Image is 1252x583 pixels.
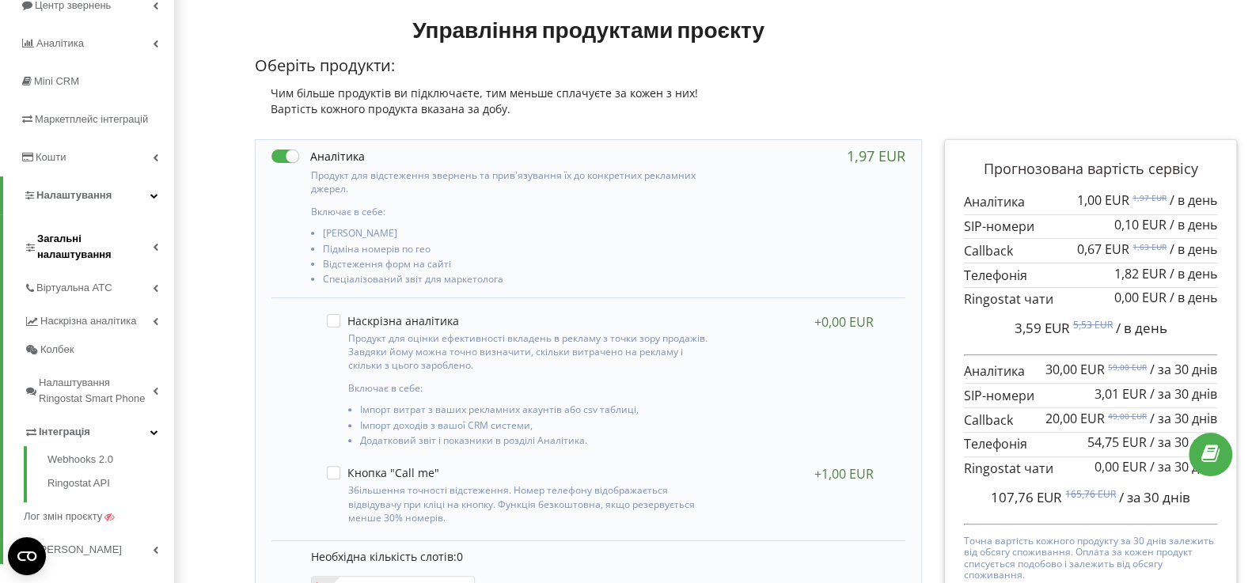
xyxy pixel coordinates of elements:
p: Продукт для відстеження звернень та прив'язування їх до конкретних рекламних джерел. [311,168,715,195]
span: Колбек [40,342,74,358]
span: Налаштування [36,189,112,201]
div: +1,00 EUR [814,466,874,482]
li: Відстеження форм на сайті [323,259,715,274]
a: Webhooks 2.0 [47,452,174,471]
span: 30,00 EUR [1045,361,1105,378]
sup: 59,00 EUR [1108,362,1147,373]
p: Включає в себе: [348,381,710,395]
span: Кошти [36,151,66,163]
p: Callback [964,242,1217,260]
span: 1,00 EUR [1077,191,1129,209]
span: / в день [1170,240,1217,258]
h1: Управління продуктами проєкту [255,15,922,44]
span: / в день [1170,191,1217,209]
span: 0 [457,549,463,564]
div: +0,00 EUR [814,314,874,330]
span: / за 30 днів [1119,488,1190,506]
span: / за 30 днів [1150,361,1217,378]
span: 3,01 EUR [1095,385,1147,403]
a: Налаштування Ringostat Smart Phone [24,364,174,413]
span: Mini CRM [34,75,79,87]
label: Наскрізна аналітика [327,314,459,327]
span: / за 30 днів [1150,410,1217,427]
span: Віртуальна АТС [36,280,112,296]
span: Лог змін проєкту [24,509,102,524]
span: 0,67 EUR [1077,240,1129,258]
a: Лог змін проєкту [24,502,174,531]
p: Необхідна кількість слотів: [311,549,890,565]
span: / за 30 днів [1150,433,1217,451]
span: / в день [1170,265,1217,282]
span: Аналiтика [36,37,84,49]
p: Прогнозована вартість сервісу [964,159,1217,180]
span: Загальні налаштування [37,231,153,263]
a: Віртуальна АТС [24,269,174,302]
span: 0,10 EUR [1114,216,1167,233]
span: 0,00 EUR [1095,458,1147,475]
span: 54,75 EUR [1087,433,1147,451]
span: / в день [1170,216,1217,233]
p: Callback [964,411,1217,430]
sup: 5,53 EUR [1073,318,1113,331]
sup: 49,00 EUR [1108,411,1147,422]
p: Аналітика [964,362,1217,380]
p: Продукт для оцінки ефективності вкладень в рекламу з точки зору продажів. Завдяки йому можна точн... [348,331,710,372]
sup: 165,76 EUR [1065,487,1116,501]
p: Ringostat чати [964,290,1217,309]
sup: 1,63 EUR [1132,241,1167,252]
span: / в день [1116,319,1167,337]
span: 1,82 EUR [1114,265,1167,282]
li: Підміна номерів по гео [323,244,715,259]
a: Колбек [24,335,174,364]
li: Імпорт витрат з ваших рекламних акаунтів або csv таблиці, [360,404,710,419]
li: Імпорт доходів з вашої CRM системи, [360,420,710,435]
span: Інтеграція [39,424,90,440]
a: Налаштування [3,176,174,214]
a: Інтеграція [24,413,174,446]
a: [PERSON_NAME] [24,531,174,564]
div: 1,97 EUR [847,148,905,164]
sup: 1,97 EUR [1132,192,1167,203]
p: Точна вартість кожного продукту за 30 днів залежить від обсягу споживання. Оплата за кожен продук... [964,532,1217,581]
label: Аналітика [271,148,365,165]
a: Ringostat API [47,471,174,491]
li: Спеціалізований звіт для маркетолога [323,274,715,289]
a: Загальні налаштування [24,220,174,269]
span: 0,00 EUR [1114,289,1167,306]
p: SIP-номери [964,218,1217,236]
p: Включає в себе: [311,205,715,218]
li: [PERSON_NAME] [323,228,715,243]
div: Вартість кожного продукта вказана за добу. [255,101,922,117]
span: 107,76 EUR [991,488,1062,506]
label: Кнопка "Call me" [327,466,439,479]
p: SIP-номери [964,387,1217,405]
span: 3,59 EUR [1015,319,1070,337]
span: Наскрізна аналітика [40,313,136,329]
span: Налаштування Ringostat Smart Phone [39,375,153,407]
button: Open CMP widget [8,537,46,575]
p: Ringostat чати [964,460,1217,478]
span: / за 30 днів [1150,385,1217,403]
li: Додатковий звіт і показники в розділі Аналітика. [360,435,710,450]
p: Телефонія [964,267,1217,285]
span: [PERSON_NAME] [37,542,122,558]
span: / в день [1170,289,1217,306]
span: / за 30 днів [1150,458,1217,475]
span: 20,00 EUR [1045,410,1105,427]
div: Чим більше продуктів ви підключаєте, тим меньше сплачуєте за кожен з них! [255,85,922,101]
a: Наскрізна аналітика [24,302,174,335]
p: Оберіть продукти: [255,55,922,78]
p: Телефонія [964,435,1217,453]
p: Збільшення точності відстеження. Номер телефону відображається відвідувачу при кліці на кнопку. Ф... [348,483,710,524]
span: Маркетплейс інтеграцій [35,113,148,125]
p: Аналітика [964,193,1217,211]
